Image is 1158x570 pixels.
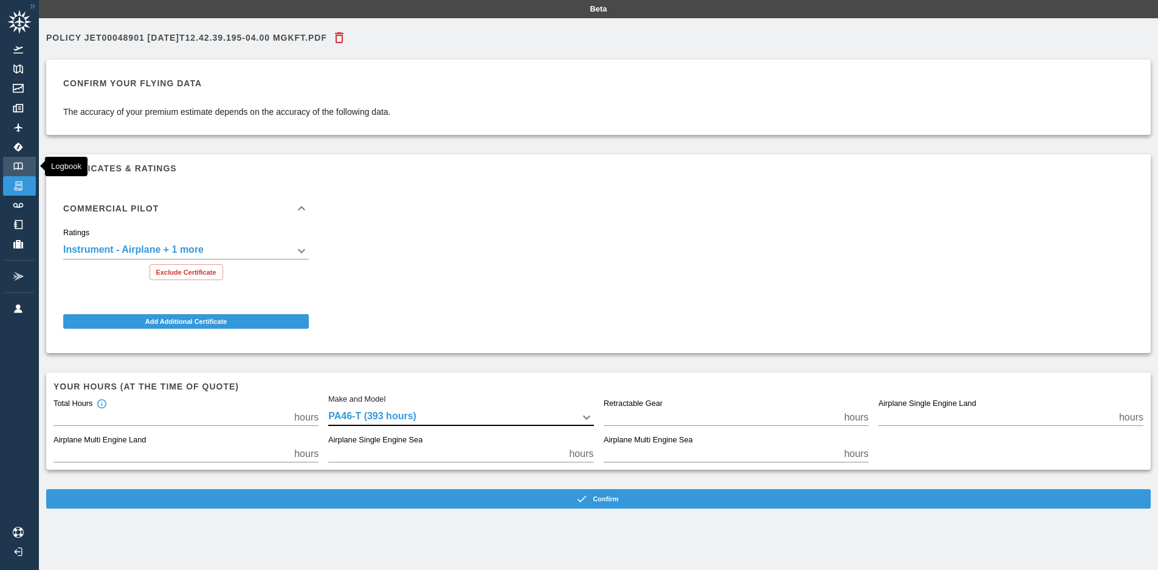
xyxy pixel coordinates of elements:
div: PA46-T (393 hours) [328,409,593,426]
label: Retractable Gear [604,399,663,410]
h6: Commercial Pilot [63,204,159,213]
svg: Total hours in fixed-wing aircraft [96,399,107,410]
label: Airplane Multi Engine Land [53,435,146,446]
p: hours [844,410,869,425]
div: Commercial Pilot [53,228,319,290]
h6: Your hours (at the time of quote) [53,380,1143,393]
h6: Confirm your flying data [63,77,391,90]
button: Exclude Certificate [150,264,223,280]
p: The accuracy of your premium estimate depends on the accuracy of the following data. [63,106,391,118]
p: hours [844,447,869,461]
p: hours [569,447,593,461]
button: Add Additional Certificate [63,314,309,329]
button: Confirm [46,489,1151,509]
label: Airplane Single Engine Land [878,399,976,410]
div: Instrument - Airplane + 1 more [63,242,309,259]
label: Airplane Multi Engine Sea [604,435,693,446]
p: hours [294,447,319,461]
div: Total Hours [53,399,107,410]
label: Make and Model [328,394,385,405]
h6: Policy JET00048901 [DATE]T12.42.39.195-04.00 MGKFT.pdf [46,33,327,42]
h6: Certificates & Ratings [53,162,1143,175]
label: Airplane Single Engine Sea [328,435,422,446]
label: Ratings [63,227,89,238]
p: hours [294,410,319,425]
p: hours [1119,410,1143,425]
div: Commercial Pilot [53,189,319,228]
